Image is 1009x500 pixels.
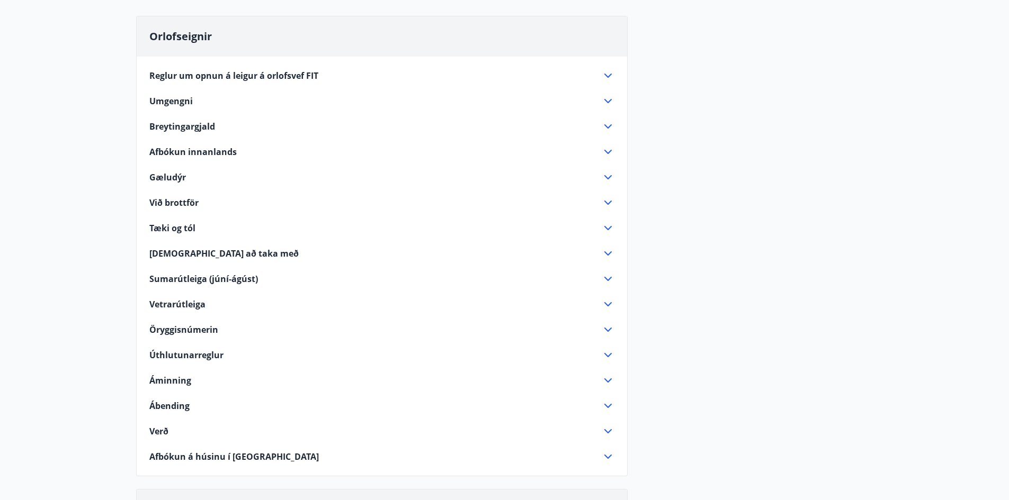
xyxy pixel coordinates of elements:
span: [DEMOGRAPHIC_DATA] að taka með [149,248,299,259]
span: Ábending [149,400,190,412]
span: Tæki og tól [149,222,195,234]
div: Umgengni [149,95,614,107]
span: Orlofseignir [149,29,212,43]
span: Vetrarútleiga [149,298,206,310]
div: Afbókun á húsinu í [GEOGRAPHIC_DATA] [149,450,614,463]
span: Áminning [149,375,191,386]
span: Breytingargjald [149,121,215,132]
div: Öryggisnúmerin [149,323,614,336]
div: Gæludýr [149,171,614,184]
span: Við brottför [149,197,199,208]
div: Breytingargjald [149,120,614,133]
span: Umgengni [149,95,193,107]
div: Ábending [149,399,614,412]
span: Sumarútleiga (júní-ágúst) [149,273,258,285]
div: Við brottför [149,196,614,209]
div: Afbókun innanlands [149,146,614,158]
div: Reglur um opnun á leigur á orlofsvef FIT [149,69,614,82]
div: Tæki og tól [149,222,614,234]
div: Áminning [149,374,614,387]
span: Reglur um opnun á leigur á orlofsvef FIT [149,70,318,81]
div: Vetrarútleiga [149,298,614,311]
span: Gæludýr [149,171,186,183]
div: Sumarútleiga (júní-ágúst) [149,272,614,285]
div: [DEMOGRAPHIC_DATA] að taka með [149,247,614,260]
span: Öryggisnúmerin [149,324,218,335]
span: Afbókun innanlands [149,146,237,158]
span: Verð [149,425,168,437]
div: Úthlutunarreglur [149,349,614,361]
span: Úthlutunarreglur [149,349,224,361]
span: Afbókun á húsinu í [GEOGRAPHIC_DATA] [149,451,319,462]
div: Verð [149,425,614,438]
